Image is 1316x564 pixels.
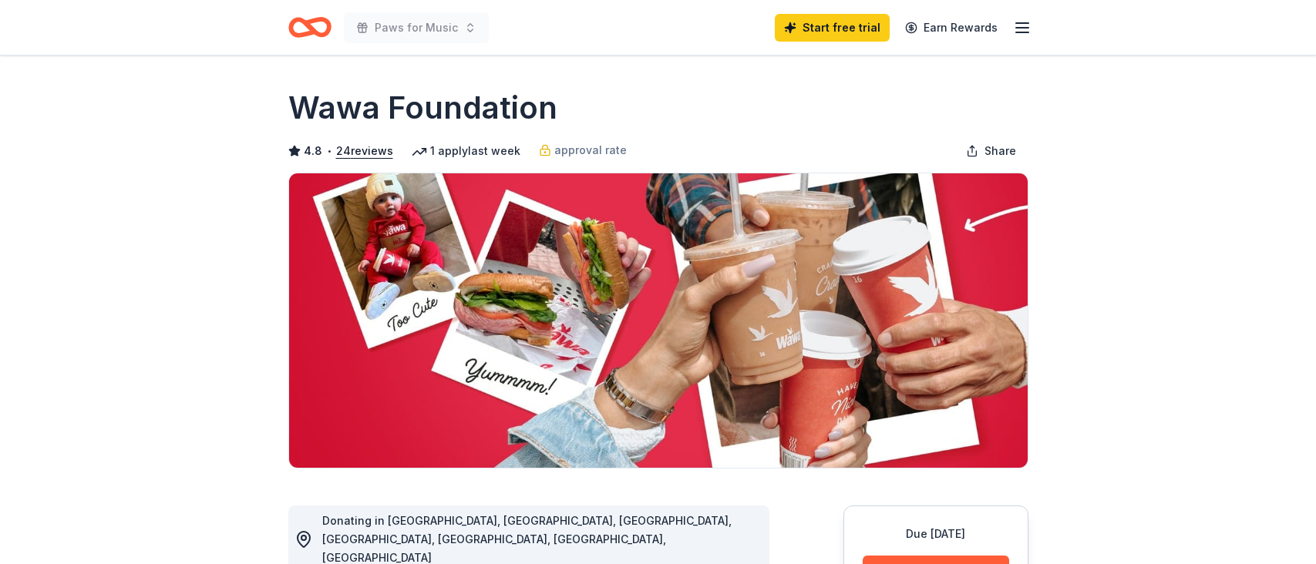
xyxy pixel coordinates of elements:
a: Earn Rewards [896,14,1007,42]
img: Image for Wawa Foundation [289,173,1028,468]
span: Donating in [GEOGRAPHIC_DATA], [GEOGRAPHIC_DATA], [GEOGRAPHIC_DATA], [GEOGRAPHIC_DATA], [GEOGRAPH... [322,514,732,564]
div: Due [DATE] [863,525,1009,543]
h1: Wawa Foundation [288,86,557,129]
span: 4.8 [304,142,322,160]
span: Share [984,142,1016,160]
button: Share [954,136,1028,166]
button: 24reviews [336,142,393,160]
button: Paws for Music [344,12,489,43]
div: 1 apply last week [412,142,520,160]
span: Paws for Music [375,18,458,37]
span: approval rate [554,141,627,159]
a: Home [288,9,332,45]
span: • [326,145,332,157]
a: approval rate [539,141,627,159]
a: Start free trial [775,14,890,42]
